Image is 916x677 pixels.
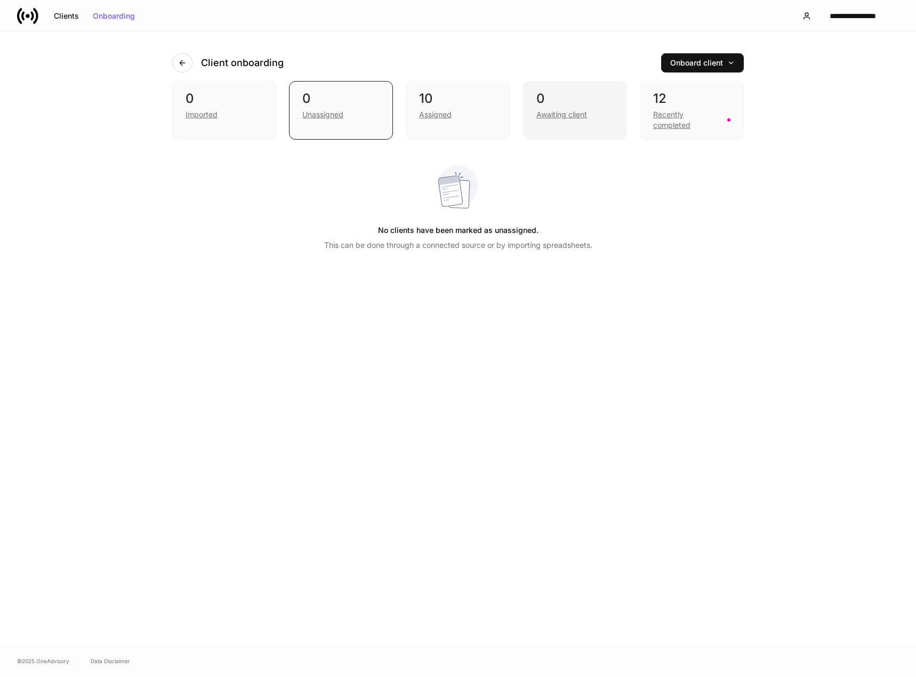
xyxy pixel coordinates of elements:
[93,12,135,20] div: Onboarding
[17,657,69,665] span: © 2025 OneAdvisory
[653,90,730,107] div: 12
[186,90,263,107] div: 0
[172,81,276,140] div: 0Imported
[302,90,380,107] div: 0
[86,7,142,25] button: Onboarding
[670,59,735,67] div: Onboard client
[419,109,452,120] div: Assigned
[289,81,393,140] div: 0Unassigned
[653,109,721,131] div: Recently completed
[419,90,496,107] div: 10
[302,109,343,120] div: Unassigned
[640,81,744,140] div: 12Recently completed
[324,240,592,251] p: This can be done through a connected source or by importing spreadsheets.
[378,221,539,240] h5: No clients have been marked as unassigned.
[186,109,218,120] div: Imported
[406,81,510,140] div: 10Assigned
[523,81,627,140] div: 0Awaiting client
[54,12,79,20] div: Clients
[536,90,614,107] div: 0
[201,57,284,69] h4: Client onboarding
[661,53,744,72] button: Onboard client
[47,7,86,25] button: Clients
[536,109,587,120] div: Awaiting client
[91,657,130,665] a: Data Disclaimer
